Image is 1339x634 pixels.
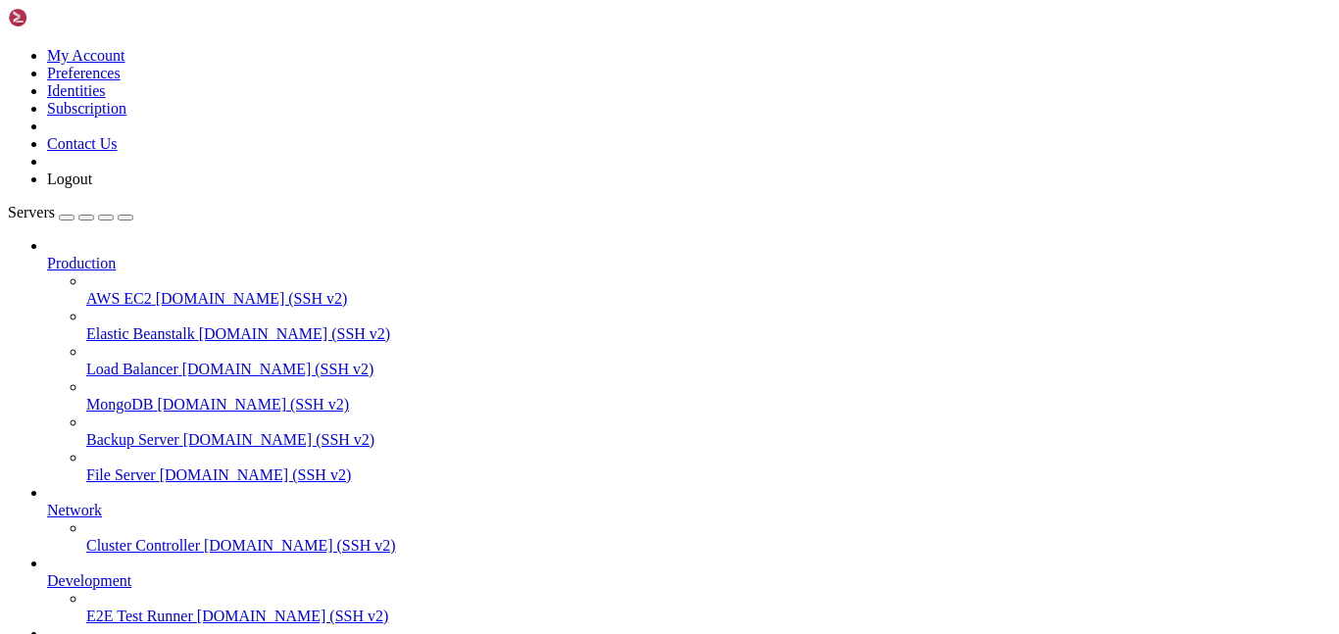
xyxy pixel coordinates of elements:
[86,537,1331,555] a: Cluster Controller [DOMAIN_NAME] (SSH v2)
[86,449,1331,484] li: File Server [DOMAIN_NAME] (SSH v2)
[47,171,92,187] a: Logout
[86,466,156,483] span: File Server
[86,466,1331,484] a: File Server [DOMAIN_NAME] (SSH v2)
[47,255,116,271] span: Production
[47,82,106,99] a: Identities
[86,396,1331,414] a: MongoDB [DOMAIN_NAME] (SSH v2)
[86,325,195,342] span: Elastic Beanstalk
[47,255,1331,272] a: Production
[86,325,1331,343] a: Elastic Beanstalk [DOMAIN_NAME] (SSH v2)
[47,135,118,152] a: Contact Us
[47,502,1331,519] a: Network
[156,290,348,307] span: [DOMAIN_NAME] (SSH v2)
[47,65,121,81] a: Preferences
[199,325,391,342] span: [DOMAIN_NAME] (SSH v2)
[47,502,102,518] span: Network
[47,47,125,64] a: My Account
[160,466,352,483] span: [DOMAIN_NAME] (SSH v2)
[86,537,200,554] span: Cluster Controller
[157,396,349,413] span: [DOMAIN_NAME] (SSH v2)
[197,608,389,624] span: [DOMAIN_NAME] (SSH v2)
[8,204,55,220] span: Servers
[47,100,126,117] a: Subscription
[47,555,1331,625] li: Development
[182,361,374,377] span: [DOMAIN_NAME] (SSH v2)
[86,431,1331,449] a: Backup Server [DOMAIN_NAME] (SSH v2)
[86,343,1331,378] li: Load Balancer [DOMAIN_NAME] (SSH v2)
[86,590,1331,625] li: E2E Test Runner [DOMAIN_NAME] (SSH v2)
[47,484,1331,555] li: Network
[86,290,152,307] span: AWS EC2
[86,361,1331,378] a: Load Balancer [DOMAIN_NAME] (SSH v2)
[47,572,1331,590] a: Development
[86,431,179,448] span: Backup Server
[47,237,1331,484] li: Production
[183,431,375,448] span: [DOMAIN_NAME] (SSH v2)
[86,378,1331,414] li: MongoDB [DOMAIN_NAME] (SSH v2)
[47,572,131,589] span: Development
[86,272,1331,308] li: AWS EC2 [DOMAIN_NAME] (SSH v2)
[86,608,1331,625] a: E2E Test Runner [DOMAIN_NAME] (SSH v2)
[8,204,133,220] a: Servers
[8,8,121,27] img: Shellngn
[86,396,153,413] span: MongoDB
[86,519,1331,555] li: Cluster Controller [DOMAIN_NAME] (SSH v2)
[204,537,396,554] span: [DOMAIN_NAME] (SSH v2)
[86,414,1331,449] li: Backup Server [DOMAIN_NAME] (SSH v2)
[86,361,178,377] span: Load Balancer
[86,608,193,624] span: E2E Test Runner
[86,290,1331,308] a: AWS EC2 [DOMAIN_NAME] (SSH v2)
[86,308,1331,343] li: Elastic Beanstalk [DOMAIN_NAME] (SSH v2)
